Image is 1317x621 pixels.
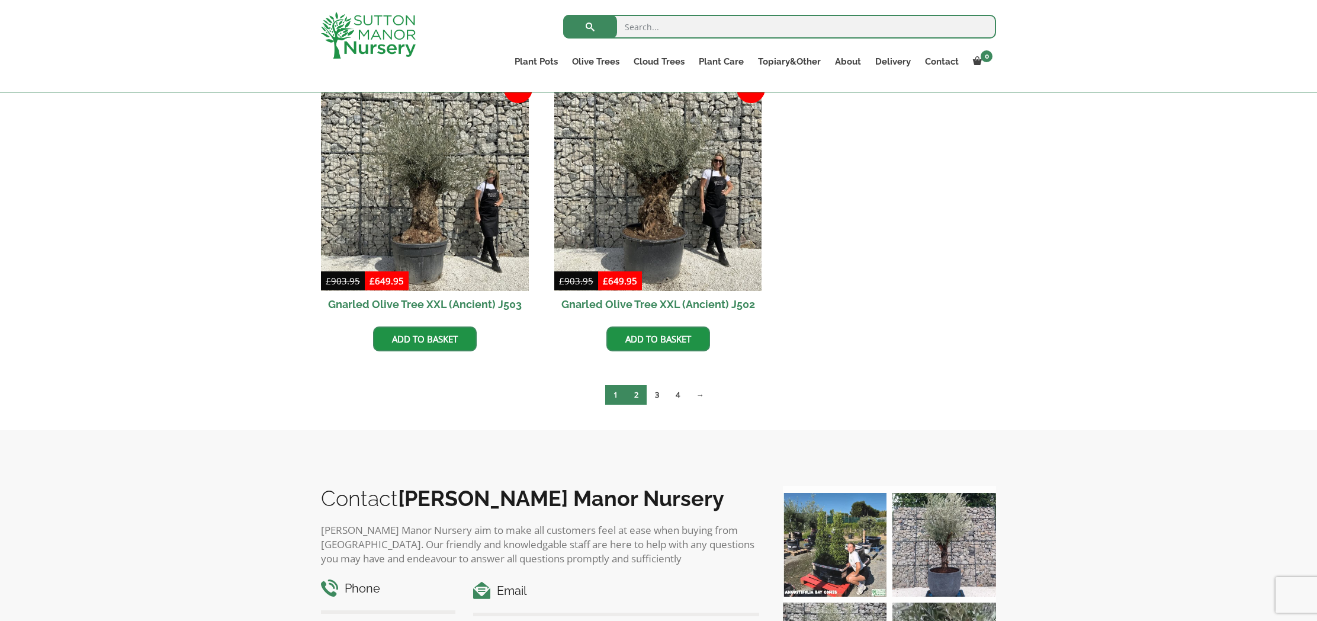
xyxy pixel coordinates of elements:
[507,53,565,70] a: Plant Pots
[783,493,886,597] img: Our elegant & picturesque Angustifolia Cones are an exquisite addition to your Bay Tree collectio...
[473,582,759,600] h4: Email
[565,53,627,70] a: Olive Trees
[321,580,455,598] h4: Phone
[321,291,529,318] h2: Gnarled Olive Tree XXL (Ancient) J503
[603,275,608,287] span: £
[647,385,667,405] a: Page 3
[626,385,647,405] a: Page 2
[688,385,712,405] a: →
[398,486,724,511] b: [PERSON_NAME] Manor Nursery
[370,275,375,287] span: £
[321,523,759,566] p: [PERSON_NAME] Manor Nursery aim to make all customers feel at ease when buying from [GEOGRAPHIC_D...
[692,53,751,70] a: Plant Care
[892,493,996,597] img: A beautiful multi-stem Spanish Olive tree potted in our luxurious fibre clay pots 😍😍
[554,291,762,318] h2: Gnarled Olive Tree XXL (Ancient) J502
[554,83,762,318] a: Sale! Gnarled Olive Tree XXL (Ancient) J502
[828,53,868,70] a: About
[321,83,529,318] a: Sale! Gnarled Olive Tree XXL (Ancient) J503
[627,53,692,70] a: Cloud Trees
[326,275,360,287] bdi: 903.95
[667,385,688,405] a: Page 4
[559,275,564,287] span: £
[605,385,626,405] span: Page 1
[918,53,966,70] a: Contact
[321,83,529,291] img: Gnarled Olive Tree XXL (Ancient) J503
[559,275,593,287] bdi: 903.95
[321,385,996,409] nav: Product Pagination
[606,326,710,351] a: Add to basket: “Gnarled Olive Tree XXL (Ancient) J502”
[326,275,331,287] span: £
[554,83,762,291] img: Gnarled Olive Tree XXL (Ancient) J502
[321,12,416,59] img: logo
[563,15,996,39] input: Search...
[981,50,992,62] span: 0
[751,53,828,70] a: Topiary&Other
[370,275,404,287] bdi: 649.95
[373,326,477,351] a: Add to basket: “Gnarled Olive Tree XXL (Ancient) J503”
[321,486,759,511] h2: Contact
[603,275,637,287] bdi: 649.95
[966,53,996,70] a: 0
[868,53,918,70] a: Delivery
